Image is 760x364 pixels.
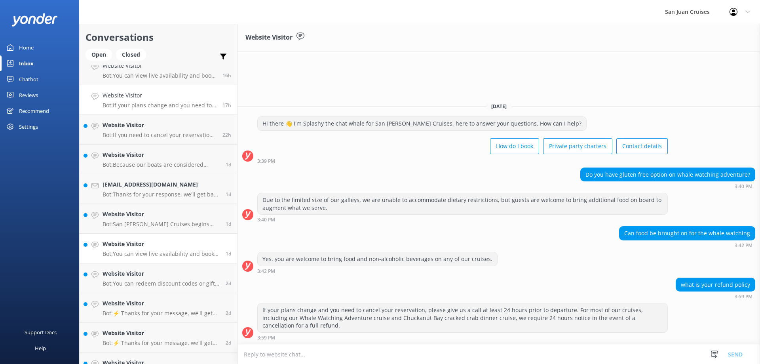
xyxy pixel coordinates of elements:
[222,72,231,79] span: 05:02pm 18-Aug-2025 (UTC -07:00) America/Tijuana
[103,269,220,278] h4: Website Visitor
[103,280,220,287] p: Bot: You can redeem discount codes or gift cards during the booking process by entering your uniq...
[80,85,237,115] a: Website VisitorBot:If your plans change and you need to cancel your reservation, please give us a...
[226,250,231,257] span: 10:55am 17-Aug-2025 (UTC -07:00) America/Tijuana
[19,87,38,103] div: Reviews
[226,310,231,316] span: 08:08pm 16-Aug-2025 (UTC -07:00) America/Tijuana
[103,339,220,347] p: Bot: ⚡ Thanks for your message, we'll get back to you as soon as we can. You're also welcome to k...
[257,158,668,164] div: 03:39pm 18-Aug-2025 (UTC -07:00) America/Tijuana
[103,299,220,308] h4: Website Visitor
[103,151,220,159] h4: Website Visitor
[257,335,275,340] strong: 3:59 PM
[80,323,237,353] a: Website VisitorBot:⚡ Thanks for your message, we'll get back to you as soon as we can. You're als...
[103,221,220,228] p: Bot: San [PERSON_NAME] Cruises begins hiring seasonal deckhands and reservation agents for the su...
[226,191,231,198] span: 03:52pm 17-Aug-2025 (UTC -07:00) America/Tijuana
[103,180,220,189] h4: [EMAIL_ADDRESS][DOMAIN_NAME]
[580,183,755,189] div: 03:40pm 18-Aug-2025 (UTC -07:00) America/Tijuana
[258,303,667,332] div: If your plans change and you need to cancel your reservation, please give us a call at least 24 h...
[103,131,217,139] p: Bot: If you need to cancel your reservation, please contact the team on [PHONE_NUMBER] (toll-free...
[103,61,217,70] h4: Website Visitor
[103,250,220,257] p: Bot: You can view live availability and book your cruise online at [URL][DOMAIN_NAME]. You can al...
[80,204,237,234] a: Website VisitorBot:San [PERSON_NAME] Cruises begins hiring seasonal deckhands and reservation age...
[103,210,220,219] h4: Website Visitor
[735,294,752,299] strong: 3:59 PM
[735,243,752,248] strong: 3:42 PM
[616,138,668,154] button: Contact details
[257,159,275,164] strong: 3:39 PM
[543,138,612,154] button: Private party charters
[25,324,57,340] div: Support Docs
[19,40,34,55] div: Home
[226,161,231,168] span: 08:57pm 17-Aug-2025 (UTC -07:00) America/Tijuana
[222,131,231,138] span: 10:52am 18-Aug-2025 (UTC -07:00) America/Tijuana
[85,30,231,45] h2: Conversations
[735,184,752,189] strong: 3:40 PM
[245,32,293,43] h3: Website Visitor
[619,227,755,240] div: Can food be brought on for the whale watching
[35,340,46,356] div: Help
[676,293,755,299] div: 03:59pm 18-Aug-2025 (UTC -07:00) America/Tijuana
[103,121,217,130] h4: Website Visitor
[80,174,237,204] a: [EMAIL_ADDRESS][DOMAIN_NAME]Bot:Thanks for your response, we'll get back to you as soon as we can...
[222,102,231,109] span: 03:59pm 18-Aug-2025 (UTC -07:00) America/Tijuana
[80,234,237,263] a: Website VisitorBot:You can view live availability and book your cruise online at [URL][DOMAIN_NAM...
[12,13,57,26] img: yonder-white-logo.png
[103,72,217,79] p: Bot: You can view live availability and book online at [URL][DOMAIN_NAME].
[116,49,146,61] div: Closed
[116,50,150,59] a: Closed
[257,269,275,274] strong: 3:42 PM
[80,145,237,174] a: Website VisitorBot:Because our boats are considered restaurants, we cannot have any pets on board...
[103,310,220,317] p: Bot: ⚡ Thanks for your message, we'll get back to you as soon as we can. You're also welcome to k...
[257,268,498,274] div: 03:42pm 18-Aug-2025 (UTC -07:00) America/Tijuana
[19,119,38,135] div: Settings
[226,221,231,227] span: 12:19pm 17-Aug-2025 (UTC -07:00) America/Tijuana
[257,335,668,340] div: 03:59pm 18-Aug-2025 (UTC -07:00) America/Tijuana
[103,102,217,109] p: Bot: If your plans change and you need to cancel your reservation, please give us a call at least...
[103,240,220,248] h4: Website Visitor
[19,55,34,71] div: Inbox
[80,55,237,85] a: Website VisitorBot:You can view live availability and book online at [URL][DOMAIN_NAME].16h
[258,117,586,130] div: Hi there 👋 I'm Splashy the chat whale for San [PERSON_NAME] Cruises, here to answer your question...
[581,168,755,181] div: Do you have gluten free option on whale watching adventure?
[257,217,275,222] strong: 3:40 PM
[80,115,237,145] a: Website VisitorBot:If you need to cancel your reservation, please contact the team on [PHONE_NUMB...
[490,138,539,154] button: How do I book
[80,293,237,323] a: Website VisitorBot:⚡ Thanks for your message, we'll get back to you as soon as we can. You're als...
[103,191,220,198] p: Bot: Thanks for your response, we'll get back to you as soon as we can during opening hours.
[676,278,755,292] div: what is your refund policy
[226,280,231,287] span: 09:27pm 16-Aug-2025 (UTC -07:00) America/Tijuana
[85,50,116,59] a: Open
[19,103,49,119] div: Recommend
[103,161,220,168] p: Bot: Because our boats are considered restaurants, we cannot have any pets on board. Only trained...
[226,339,231,346] span: 03:51pm 16-Aug-2025 (UTC -07:00) America/Tijuana
[258,193,667,214] div: Due to the limited size of our galleys, we are unable to accommodate dietary restrictions, but gu...
[619,242,755,248] div: 03:42pm 18-Aug-2025 (UTC -07:00) America/Tijuana
[257,217,668,222] div: 03:40pm 18-Aug-2025 (UTC -07:00) America/Tijuana
[103,329,220,337] h4: Website Visitor
[19,71,38,87] div: Chatbot
[85,49,112,61] div: Open
[80,263,237,293] a: Website VisitorBot:You can redeem discount codes or gift cards during the booking process by ente...
[103,91,217,100] h4: Website Visitor
[486,103,511,110] span: [DATE]
[258,252,497,266] div: Yes, you are welcome to bring food and non-alcoholic beverages on any of our cruises.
